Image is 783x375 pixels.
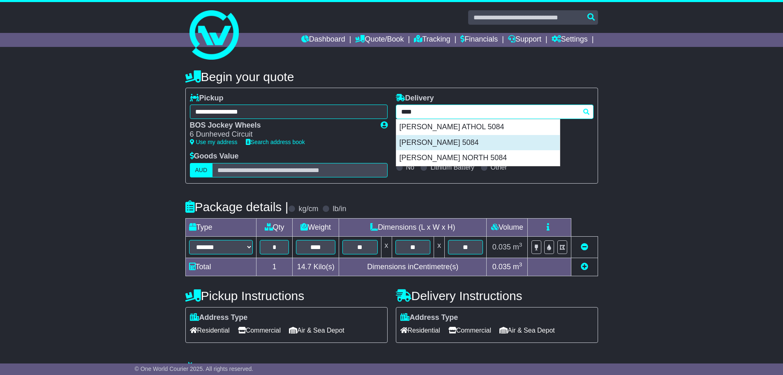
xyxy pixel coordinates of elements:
a: Use my address [190,139,238,145]
span: 0.035 [492,263,511,271]
a: Tracking [414,33,450,47]
span: m [513,243,522,251]
label: Address Type [190,313,248,322]
div: 6 Dunheved Circuit [190,130,372,139]
span: m [513,263,522,271]
td: Qty [256,218,293,236]
a: Add new item [581,263,588,271]
sup: 3 [519,261,522,268]
label: Lithium Battery [430,163,474,171]
span: 0.035 [492,243,511,251]
span: Residential [190,324,230,337]
label: Goods Value [190,152,239,161]
label: Delivery [396,94,434,103]
sup: 3 [519,242,522,248]
span: 14.7 [297,263,312,271]
label: lb/in [333,205,346,214]
h4: Warranty & Insurance [185,361,598,375]
label: AUD [190,163,213,177]
td: Type [185,218,256,236]
td: Volume [487,218,528,236]
td: x [434,236,445,258]
span: Commercial [448,324,491,337]
td: 1 [256,258,293,276]
td: Dimensions (L x W x H) [339,218,487,236]
h4: Pickup Instructions [185,289,388,303]
td: Kilo(s) [293,258,339,276]
div: BOS Jockey Wheels [190,121,372,130]
span: Residential [400,324,440,337]
td: Weight [293,218,339,236]
h4: Begin your quote [185,70,598,84]
a: Quote/Book [355,33,404,47]
h4: Package details | [185,200,289,214]
td: Total [185,258,256,276]
h4: Delivery Instructions [396,289,598,303]
a: Financials [460,33,498,47]
a: Dashboard [301,33,345,47]
div: [PERSON_NAME] ATHOL 5084 [396,119,560,135]
a: Support [508,33,541,47]
div: [PERSON_NAME] NORTH 5084 [396,150,560,166]
label: kg/cm [298,205,318,214]
span: Air & Sea Depot [499,324,555,337]
label: No [406,163,414,171]
span: Commercial [238,324,281,337]
a: Settings [552,33,588,47]
div: [PERSON_NAME] 5084 [396,135,560,151]
label: Other [491,163,507,171]
label: Address Type [400,313,458,322]
label: Pickup [190,94,224,103]
a: Search address book [246,139,305,145]
span: Air & Sea Depot [289,324,344,337]
td: x [381,236,392,258]
a: Remove this item [581,243,588,251]
span: © One World Courier 2025. All rights reserved. [135,366,254,372]
td: Dimensions in Centimetre(s) [339,258,487,276]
